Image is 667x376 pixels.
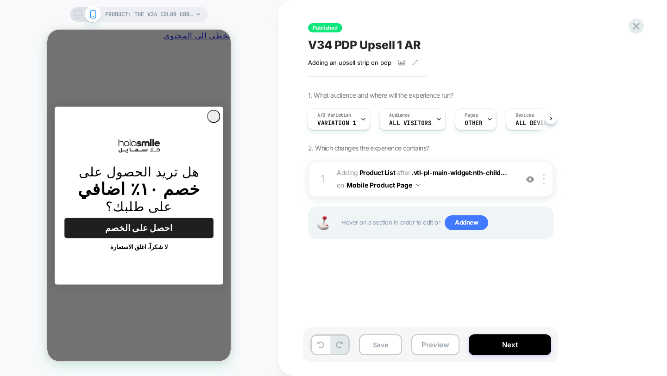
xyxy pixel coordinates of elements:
[516,112,534,119] span: Devices
[31,150,153,169] span: خصم ١٠٪ اضافي
[31,135,152,150] span: هل تريد الحصول على
[160,80,173,93] button: Close dialog
[465,120,482,126] span: OTHER
[389,120,431,126] span: All Visitors
[308,144,429,152] span: 2. Which changes the experience contains?
[397,169,410,176] span: AFTER
[445,215,488,230] span: Add new
[469,334,551,355] button: Next
[17,188,166,208] button: احصل على الخصم
[359,334,402,355] button: Save
[543,174,545,184] img: close
[359,169,395,176] b: Product List
[526,175,534,183] img: crossed eye
[308,23,342,32] span: Published
[341,215,548,230] span: Hover on a section in order to edit or
[17,208,166,227] button: لا شكراً، اغلق الاستمارة
[318,170,327,188] div: 1
[70,108,113,124] img: LOGO
[516,120,554,126] span: ALL DEVICES
[416,184,420,186] img: down arrow
[105,7,193,22] span: PRODUCT: The V34 Color Corrector Serum
[346,178,420,192] button: Mobile Product Page
[389,112,410,119] span: Audience
[317,120,356,126] span: Variation 1
[411,334,459,355] button: Preview
[317,112,351,119] span: A/B Variation
[58,169,125,184] span: على طلبك؟
[465,112,478,119] span: Pages
[314,216,332,230] img: Joystick
[411,169,507,176] span: .vtl-pl-main-widget:nth-child...
[308,38,421,52] span: V34 PDP Upsell 1 AR
[308,91,453,99] span: 1. What audience and where will the experience run?
[337,169,395,176] span: Adding
[308,59,391,66] span: Adding an upsell strip on pdp
[337,179,344,191] span: on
